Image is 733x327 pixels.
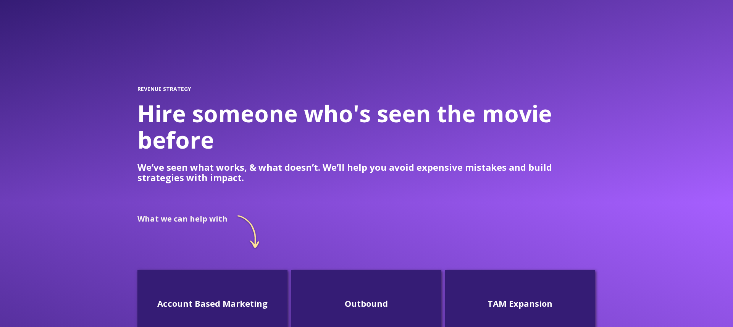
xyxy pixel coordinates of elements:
[451,298,589,309] h3: TAM Expansion
[297,298,435,309] h3: Outbound
[137,214,228,223] h2: What we can help with
[137,162,596,183] p: We’ve seen what works, & what doesn’t. We’ll help you avoid expensive mistakes and build strategi...
[137,100,596,153] h1: Hire someone who's seen the movie before
[144,298,281,309] h3: Account Based Marketing
[137,86,596,92] h2: REVENUE STRATEGY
